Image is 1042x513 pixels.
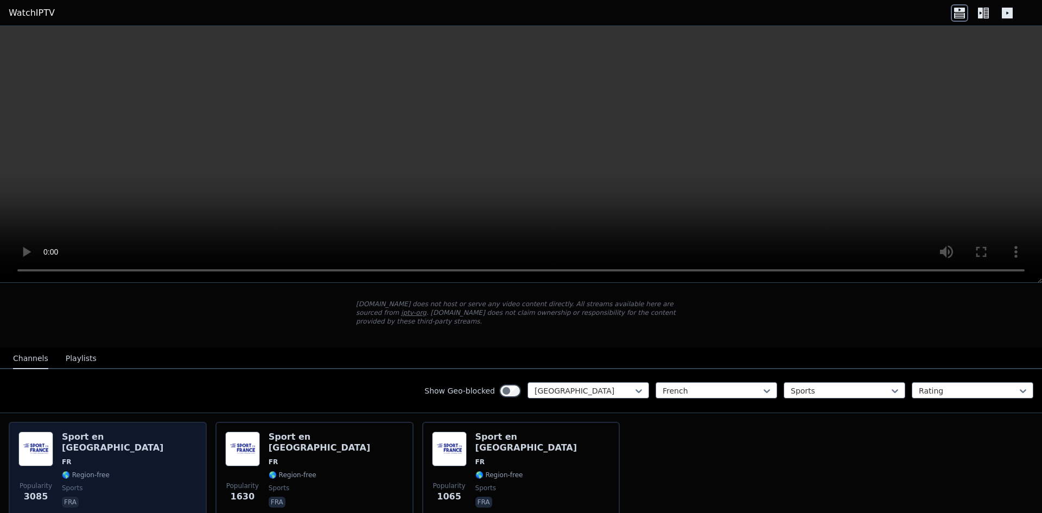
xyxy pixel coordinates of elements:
[475,471,523,479] span: 🌎 Region-free
[424,385,495,396] label: Show Geo-blocked
[62,497,79,508] p: fra
[231,490,255,503] span: 1630
[475,432,611,453] h6: Sport en [GEOGRAPHIC_DATA]
[62,458,71,466] span: FR
[356,300,686,326] p: [DOMAIN_NAME] does not host or serve any video content directly. All streams available here are s...
[401,309,427,316] a: iptv-org
[24,490,48,503] span: 3085
[433,482,466,490] span: Popularity
[20,482,52,490] span: Popularity
[13,349,48,369] button: Channels
[225,432,260,466] img: Sport en France
[18,432,53,466] img: Sport en France
[475,497,492,508] p: fra
[62,432,197,453] h6: Sport en [GEOGRAPHIC_DATA]
[62,484,82,492] span: sports
[269,471,316,479] span: 🌎 Region-free
[269,432,404,453] h6: Sport en [GEOGRAPHIC_DATA]
[9,7,55,20] a: WatchIPTV
[269,484,289,492] span: sports
[269,497,285,508] p: fra
[432,432,467,466] img: Sport en France
[269,458,278,466] span: FR
[475,484,496,492] span: sports
[62,471,110,479] span: 🌎 Region-free
[226,482,259,490] span: Popularity
[437,490,461,503] span: 1065
[66,349,97,369] button: Playlists
[475,458,485,466] span: FR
